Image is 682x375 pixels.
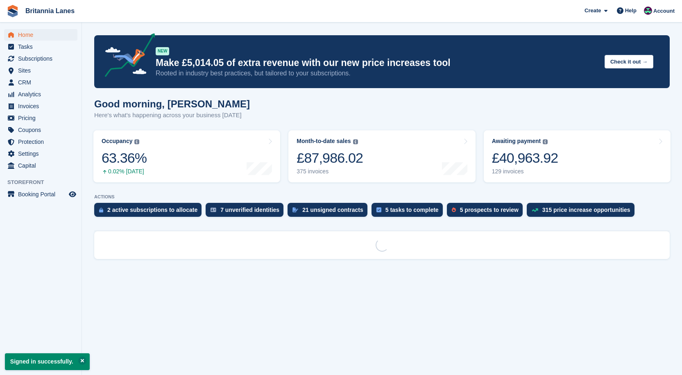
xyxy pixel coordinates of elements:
[288,130,475,182] a: Month-to-date sales £87,986.02 375 invoices
[18,100,67,112] span: Invoices
[297,168,363,175] div: 375 invoices
[18,160,67,171] span: Capital
[653,7,675,15] span: Account
[4,112,77,124] a: menu
[447,203,527,221] a: 5 prospects to review
[99,207,103,213] img: active_subscription_to_allocate_icon-d502201f5373d7db506a760aba3b589e785aa758c864c3986d89f69b8ff3...
[18,148,67,159] span: Settings
[18,41,67,52] span: Tasks
[452,207,456,212] img: prospect-51fa495bee0391a8d652442698ab0144808aea92771e9ea1ae160a38d050c398.svg
[94,194,670,200] p: ACTIONS
[376,207,381,212] img: task-75834270c22a3079a89374b754ae025e5fb1db73e45f91037f5363f120a921f8.svg
[353,139,358,144] img: icon-info-grey-7440780725fd019a000dd9b08b2336e03edf1995a4989e88bcd33f0948082b44.svg
[18,89,67,100] span: Analytics
[4,65,77,76] a: menu
[4,53,77,64] a: menu
[211,207,216,212] img: verify_identity-adf6edd0f0f0b5bbfe63781bf79b02c33cf7c696d77639b501bdc392416b5a36.svg
[98,33,155,80] img: price-adjustments-announcement-icon-8257ccfd72463d97f412b2fc003d46551f7dbcb40ab6d574587a9cd5c0d94...
[585,7,601,15] span: Create
[18,53,67,64] span: Subscriptions
[492,138,541,145] div: Awaiting payment
[18,124,67,136] span: Coupons
[102,168,147,175] div: 0.02% [DATE]
[492,168,558,175] div: 129 invoices
[297,138,351,145] div: Month-to-date sales
[94,98,250,109] h1: Good morning, [PERSON_NAME]
[93,130,280,182] a: Occupancy 63.36% 0.02% [DATE]
[22,4,78,18] a: Britannia Lanes
[94,203,206,221] a: 2 active subscriptions to allocate
[4,136,77,148] a: menu
[18,136,67,148] span: Protection
[5,353,90,370] p: Signed in successfully.
[302,207,363,213] div: 21 unsigned contracts
[4,100,77,112] a: menu
[4,189,77,200] a: menu
[102,150,147,166] div: 63.36%
[156,47,169,55] div: NEW
[18,29,67,41] span: Home
[134,139,139,144] img: icon-info-grey-7440780725fd019a000dd9b08b2336e03edf1995a4989e88bcd33f0948082b44.svg
[4,41,77,52] a: menu
[4,124,77,136] a: menu
[492,150,558,166] div: £40,963.92
[4,89,77,100] a: menu
[156,57,598,69] p: Make £5,014.05 of extra revenue with our new price increases tool
[605,55,653,68] button: Check it out →
[4,29,77,41] a: menu
[220,207,279,213] div: 7 unverified identities
[292,207,298,212] img: contract_signature_icon-13c848040528278c33f63329250d36e43548de30e8caae1d1a13099fd9432cc5.svg
[288,203,372,221] a: 21 unsigned contracts
[532,208,538,212] img: price_increase_opportunities-93ffe204e8149a01c8c9dc8f82e8f89637d9d84a8eef4429ea346261dce0b2c0.svg
[625,7,637,15] span: Help
[7,178,82,186] span: Storefront
[18,189,67,200] span: Booking Portal
[644,7,652,15] img: Kirsty Miles
[297,150,363,166] div: £87,986.02
[4,77,77,88] a: menu
[206,203,288,221] a: 7 unverified identities
[7,5,19,17] img: stora-icon-8386f47178a22dfd0bd8f6a31ec36ba5ce8667c1dd55bd0f319d3a0aa187defe.svg
[372,203,447,221] a: 5 tasks to complete
[385,207,439,213] div: 5 tasks to complete
[484,130,671,182] a: Awaiting payment £40,963.92 129 invoices
[18,112,67,124] span: Pricing
[156,69,598,78] p: Rooted in industry best practices, but tailored to your subscriptions.
[18,65,67,76] span: Sites
[542,207,630,213] div: 315 price increase opportunities
[543,139,548,144] img: icon-info-grey-7440780725fd019a000dd9b08b2336e03edf1995a4989e88bcd33f0948082b44.svg
[527,203,639,221] a: 315 price increase opportunities
[460,207,519,213] div: 5 prospects to review
[94,111,250,120] p: Here's what's happening across your business [DATE]
[4,148,77,159] a: menu
[4,160,77,171] a: menu
[18,77,67,88] span: CRM
[107,207,197,213] div: 2 active subscriptions to allocate
[68,189,77,199] a: Preview store
[102,138,132,145] div: Occupancy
